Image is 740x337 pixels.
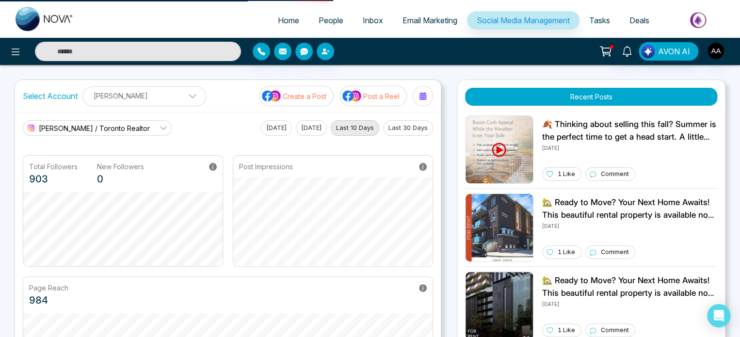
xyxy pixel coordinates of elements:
button: Last 30 Days [383,120,433,136]
p: 1 Like [558,326,575,335]
label: Select Account [23,90,78,102]
button: Recent Posts [465,88,717,106]
a: Email Marketing [393,11,467,30]
a: Home [268,11,309,30]
p: 984 [29,293,68,307]
img: Lead Flow [641,45,655,58]
button: Last 10 Days [331,120,379,136]
a: People [309,11,353,30]
button: AVON AI [639,42,698,61]
img: Unable to load img. [465,115,533,184]
p: New Followers [97,161,144,172]
a: Inbox [353,11,393,30]
p: Post a Reel [363,91,400,101]
p: [DATE] [542,221,717,230]
p: Comment [601,326,629,335]
img: instagram [26,123,36,133]
p: [DATE] [542,299,717,308]
button: social-media-iconCreate a Post [259,86,334,106]
p: Comment [601,248,629,257]
p: Post Impressions [239,161,293,172]
p: [PERSON_NAME] [89,88,200,104]
button: social-media-iconPost a Reel [339,86,407,106]
p: Total Followers [29,161,78,172]
span: [PERSON_NAME] / Toronto Realtor [39,123,150,133]
p: 1 Like [558,248,575,257]
a: Social Media Management [467,11,579,30]
img: Unable to load img. [465,193,533,262]
span: Email Marketing [402,16,457,25]
a: Deals [620,11,659,30]
div: Open Intercom Messenger [707,304,730,327]
p: Create a Post [283,91,326,101]
span: Inbox [363,16,383,25]
p: 1 Like [558,170,575,178]
span: AVON AI [658,46,690,57]
span: Deals [629,16,649,25]
span: Social Media Management [477,16,570,25]
p: Comment [601,170,629,178]
p: 🏡 Ready to Move? Your Next Home Awaits! This beautiful rental property is available now—perfect f... [542,196,717,221]
p: 🏡 Ready to Move? Your Next Home Awaits! This beautiful rental property is available now—perfect f... [542,274,717,299]
p: Page Reach [29,283,68,293]
span: Tasks [589,16,610,25]
img: social-media-icon [262,90,281,102]
a: Tasks [579,11,620,30]
img: Market-place.gif [664,9,734,31]
span: Home [278,16,299,25]
p: [DATE] [542,143,717,152]
img: User Avatar [708,43,724,59]
p: 🍂 Thinking about selling this fall? Summer is the perfect time to get a head start. A little prep... [542,118,717,143]
p: 0 [97,172,144,186]
img: Nova CRM Logo [16,7,74,31]
p: 903 [29,172,78,186]
span: People [319,16,343,25]
button: [DATE] [261,120,292,136]
img: social-media-icon [342,90,362,102]
button: [DATE] [296,120,327,136]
